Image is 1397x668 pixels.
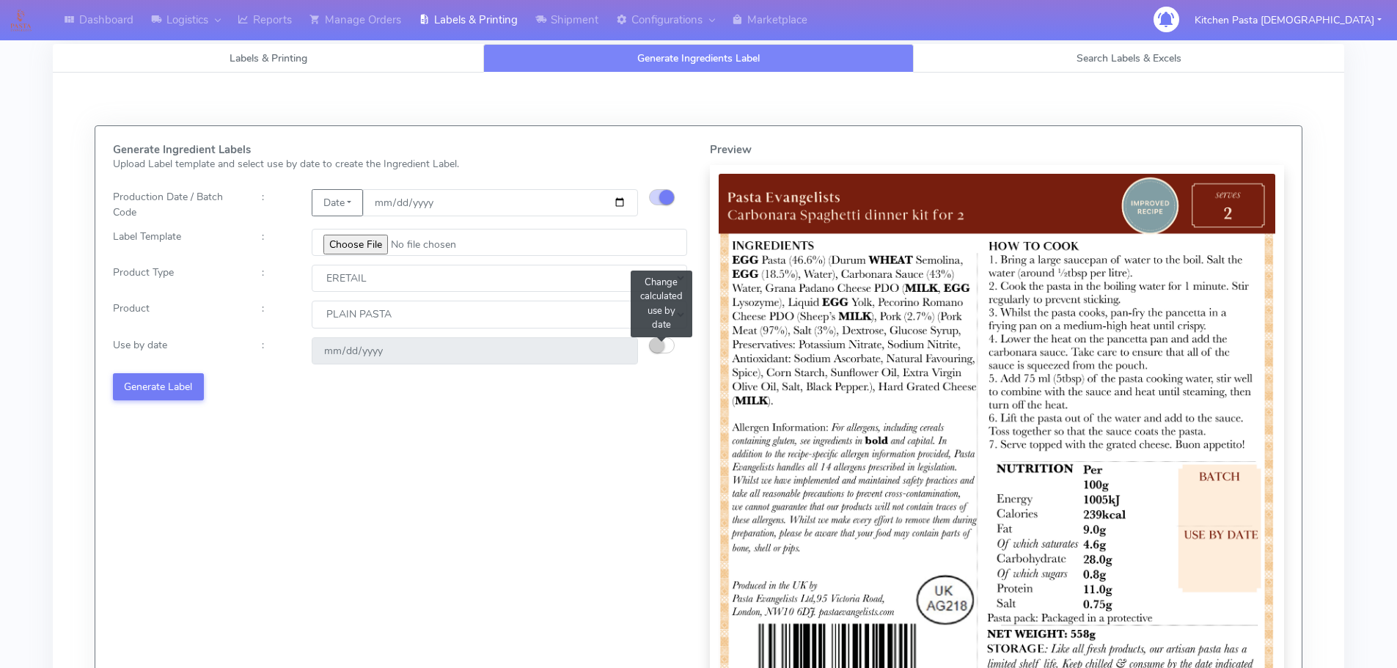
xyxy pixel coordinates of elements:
[1184,5,1393,35] button: Kitchen Pasta [DEMOGRAPHIC_DATA]
[102,337,251,364] div: Use by date
[102,229,251,256] div: Label Template
[102,265,251,292] div: Product Type
[230,51,307,65] span: Labels & Printing
[637,51,760,65] span: Generate Ingredients Label
[251,301,301,328] div: :
[1077,51,1181,65] span: Search Labels & Excels
[312,189,362,216] button: Date
[251,229,301,256] div: :
[53,44,1344,73] ul: Tabs
[102,189,251,220] div: Production Date / Batch Code
[251,337,301,364] div: :
[113,144,688,156] h5: Generate Ingredient Labels
[251,265,301,292] div: :
[102,301,251,328] div: Product
[113,156,688,172] p: Upload Label template and select use by date to create the Ingredient Label.
[113,373,204,400] button: Generate Label
[710,144,1285,156] h5: Preview
[251,189,301,220] div: :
